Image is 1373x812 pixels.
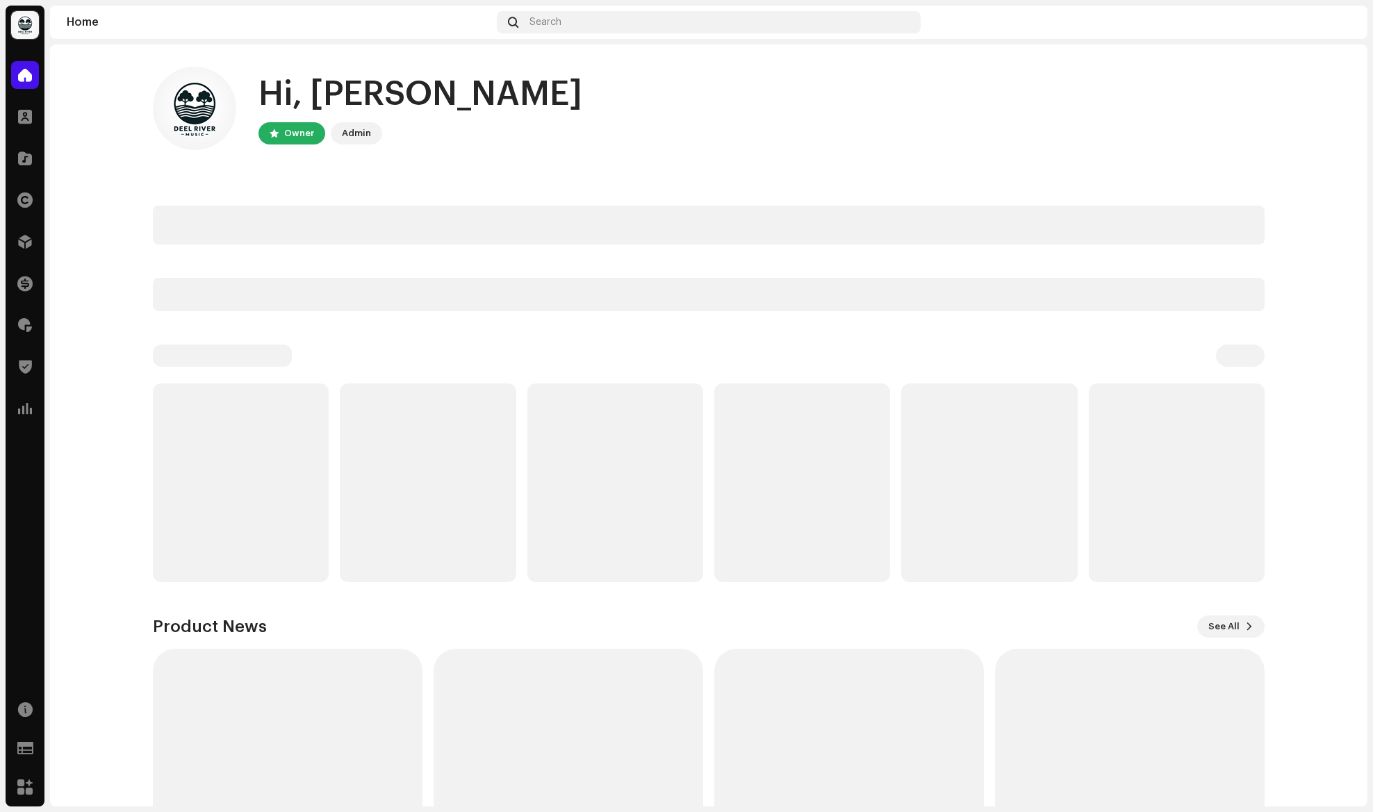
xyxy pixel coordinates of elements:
[1329,11,1351,33] img: aa667d68-6f2a-49b3-a378-5c7a0ce4385c
[153,615,267,638] h3: Product News
[529,17,561,28] span: Search
[153,67,236,150] img: aa667d68-6f2a-49b3-a378-5c7a0ce4385c
[1208,613,1240,640] span: See All
[67,17,491,28] div: Home
[284,125,314,142] div: Owner
[1197,615,1265,638] button: See All
[11,11,39,39] img: b01bb792-8356-4547-a3ed-9d154c7bda15
[258,72,582,117] div: Hi, [PERSON_NAME]
[342,125,371,142] div: Admin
